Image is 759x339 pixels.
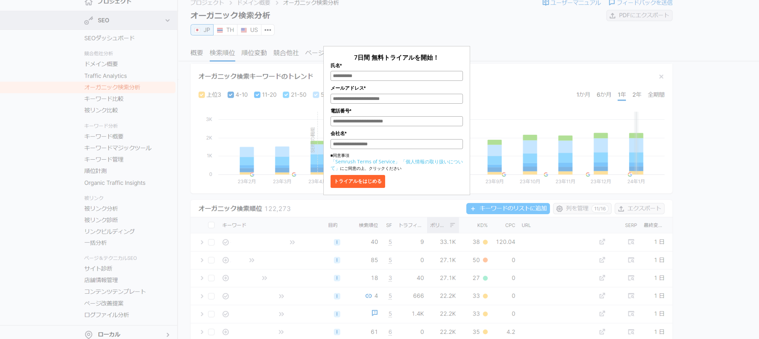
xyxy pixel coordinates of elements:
label: 電話番号* [331,107,463,115]
label: メールアドレス* [331,84,463,92]
button: トライアルをはじめる [331,175,385,188]
a: 「Semrush Terms of Service」 [331,158,400,165]
p: ■同意事項 にご同意の上、クリックください [331,152,463,172]
span: 7日間 無料トライアルを開始！ [354,53,439,61]
a: 「個人情報の取り扱いについて」 [331,158,463,171]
